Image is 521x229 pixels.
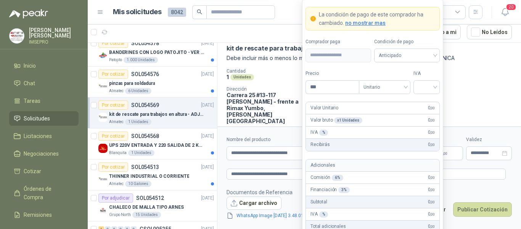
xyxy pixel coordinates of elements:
span: ,00 [430,224,435,229]
p: SOL054576 [131,71,159,77]
p: SOL054569 [131,102,159,108]
div: Por cotizar [98,101,128,110]
p: Almatec [109,181,124,187]
span: ,00 [430,175,435,180]
span: 0 [428,174,435,181]
div: 3 % [338,187,350,193]
span: exclamation-circle [310,16,316,21]
a: Inicio [9,58,79,73]
p: [DATE] [201,133,214,140]
p: Valor bruto [310,117,362,124]
span: 0 [428,117,435,124]
p: Subtotal [310,198,327,206]
span: Unitario [363,81,406,93]
p: Recibirás [310,141,330,148]
label: IVA [413,70,440,77]
div: Por cotizar [98,162,128,172]
a: Solicitudes [9,111,79,126]
div: Por adjudicar [98,193,133,203]
span: ,00 [430,106,435,110]
img: Company Logo [98,51,108,60]
span: Remisiones [24,211,52,219]
p: IMSEPRO [29,40,79,44]
a: Por cotizarSOL054576[DATE] Company Logopinzas para soldaduraAlmatec6 Unidades [88,67,217,97]
span: 0 [428,141,435,148]
label: Comprador paga [306,38,371,45]
img: Company Logo [98,206,108,215]
a: Negociaciones [9,146,79,161]
img: Company Logo [10,29,24,43]
span: 0 [428,104,435,112]
div: 10 Galones [125,181,151,187]
div: 1 Unidades [128,150,154,156]
span: ,00 [430,200,435,204]
a: Tareas [9,94,79,108]
p: Comisión [310,174,343,181]
span: Licitaciones [24,132,52,140]
a: Órdenes de Compra [9,182,79,205]
p: IVA [310,129,328,136]
div: Unidades [230,74,254,80]
p: UPS 220V ENTRADA Y 220 SALIDA DE 2 KVA [109,142,204,149]
p: [PERSON_NAME] [PERSON_NAME] [29,28,79,38]
p: [DATE] [201,164,214,171]
span: Solicitudes [24,114,50,123]
span: 0 [440,151,447,156]
img: Company Logo [98,144,108,153]
span: Anticipado [379,50,435,61]
span: Negociaciones [24,149,59,158]
div: Por cotizar [98,70,128,79]
p: Valor Unitario [310,104,338,112]
p: Dirección [227,86,310,92]
span: ,00 [443,151,447,156]
p: Financiación [310,186,350,193]
span: ,00 [430,188,435,192]
div: 1.000 Unidades [124,57,158,63]
span: 0 [428,129,435,136]
span: ,00 [430,212,435,216]
div: x 1 Unidades [334,117,362,123]
p: Debe incluir más o menos lo mencionado en la imagen adjunta ADJUNTAR FICHA TECNICA [227,54,512,62]
div: Por cotizar [98,39,128,48]
div: 1 Unidades [125,119,151,125]
span: ,00 [430,130,435,135]
p: pinzas para soldadura [109,80,155,87]
label: Validez [466,136,512,143]
img: Logo peakr [9,9,48,18]
p: Cantidad [227,68,326,74]
label: Precio [306,70,359,77]
p: SOL054512 [136,195,164,201]
label: Condición de pago [374,38,440,45]
span: 0 [428,211,435,218]
label: Flete [433,136,463,143]
div: % [319,130,328,136]
button: No Leídos [467,25,512,39]
p: [DATE] [201,40,214,47]
p: CHALECO DE MALLA TIPO ARNES [109,204,184,211]
p: [DATE] [201,195,214,202]
div: % [319,211,328,218]
p: Carrera 25 #13-117 [PERSON_NAME] - frente a Rimax Yumbo , [PERSON_NAME][GEOGRAPHIC_DATA] [227,92,310,124]
p: La condición de pago de este comprador ha cambiado. [319,10,435,27]
span: Chat [24,79,35,88]
p: Blanquita [109,150,127,156]
div: 15 Unidades [132,212,161,218]
a: Por cotizarSOL054578[DATE] Company LogoBANDERINES CON LOGO PATOJITO - VER DOC ADJUNTOPatojito1.00... [88,36,217,67]
p: Documentos de Referencia [227,188,333,197]
span: search [197,9,202,15]
span: 8042 [168,8,186,17]
a: Cotizar [9,164,79,179]
p: SOL054513 [131,164,159,170]
p: Grupo North [109,212,131,218]
a: Por adjudicarSOL054512[DATE] Company LogoCHALECO DE MALLA TIPO ARNESGrupo North15 Unidades [88,190,217,221]
h1: Mis solicitudes [113,6,162,18]
p: [DATE] [201,102,214,109]
span: 0 [428,186,435,193]
a: Chat [9,76,79,91]
img: Company Logo [98,82,108,91]
p: 1 [227,74,229,80]
span: ,00 [430,143,435,147]
div: 6 % [332,175,343,181]
span: Inicio [24,62,36,70]
span: Tareas [24,97,40,105]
